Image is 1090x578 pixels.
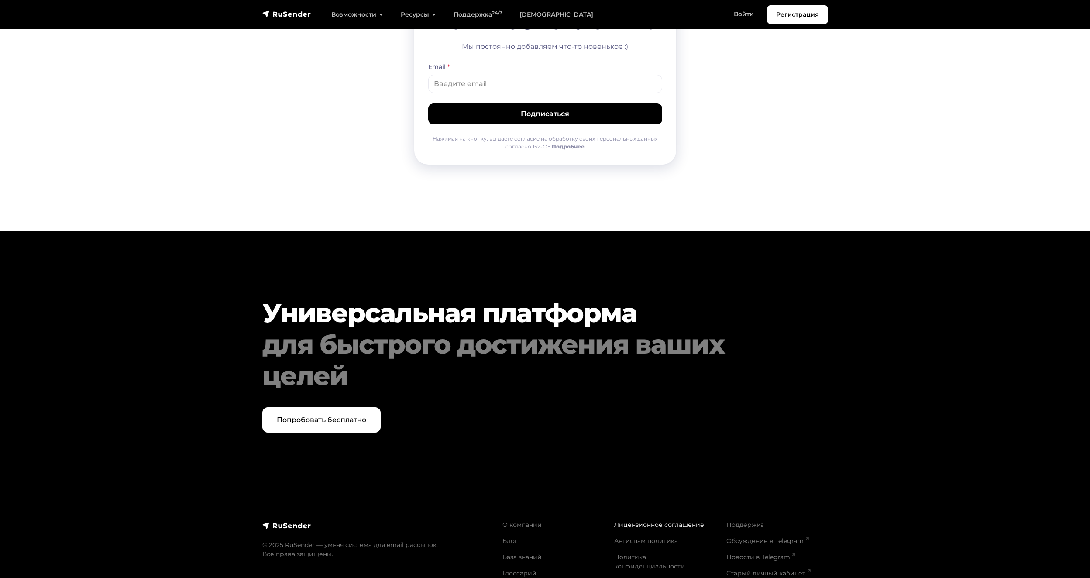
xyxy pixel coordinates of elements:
[767,5,828,24] a: Регистрация
[492,10,502,16] sup: 24/7
[552,143,585,150] a: Подробнее
[428,62,662,71] div: Email
[428,103,662,124] button: Подписаться
[428,41,662,52] div: Мы постоянно добавляем что-то новенькое :)
[323,6,392,24] a: Возможности
[392,6,445,24] a: Ресурсы
[511,6,602,24] a: [DEMOGRAPHIC_DATA]
[262,407,381,433] a: Попробовать бесплатно
[614,537,678,545] a: Антиспам политика
[445,6,511,24] a: Поддержка24/7
[428,75,662,93] input: Введите email
[502,521,542,529] a: О компании
[614,553,685,570] a: Политика конфиденциальности
[726,569,811,577] a: Старый личный кабинет
[725,5,763,23] a: Войти
[502,537,518,545] a: Блог
[726,553,795,561] a: Новости в Telegram
[262,329,780,392] div: для быстрого достижения ваших целей
[262,540,492,559] p: © 2025 RuSender — умная система для email рассылок. Все права защищены.
[262,10,311,18] img: RuSender
[262,297,780,392] h2: Универсальная платформа
[428,135,662,151] p: Нажимая на кнопку, вы даете согласие на обработку своих персональных данных согласно 152-ФЗ.
[502,569,536,577] a: Глоссарий
[726,521,764,529] a: Поддержка
[614,521,704,529] a: Лицензионное соглашение
[262,521,311,530] img: RuSender
[502,553,542,561] a: База знаний
[726,537,809,545] a: Обсуждение в Telegram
